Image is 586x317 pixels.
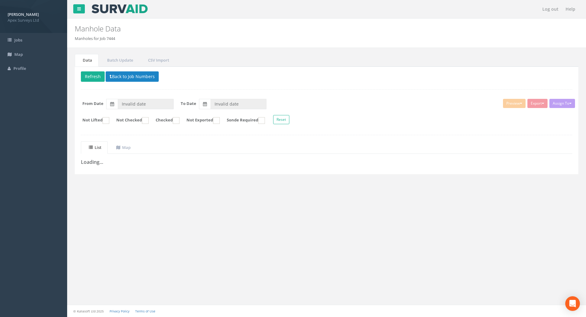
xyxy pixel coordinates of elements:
[75,36,115,41] li: Manholes for Job 7444
[118,99,174,109] input: From Date
[221,117,265,124] label: Sonde Required
[89,145,101,150] uib-tab-heading: List
[14,52,23,57] span: Map
[81,141,108,154] a: List
[81,71,105,82] button: Refresh
[75,25,493,33] h2: Manhole Data
[181,101,196,106] label: To Date
[76,117,109,124] label: Not Lifted
[8,10,60,23] a: [PERSON_NAME] Apex Surveys Ltd
[81,160,572,165] h3: Loading...
[99,54,139,67] a: Batch Update
[135,309,155,313] a: Terms of Use
[14,37,22,43] span: Jobs
[73,309,104,313] small: © Kullasoft Ltd 2025
[273,115,289,124] button: Reset
[140,54,175,67] a: CSV Import
[150,117,179,124] label: Checked
[110,117,149,124] label: Not Checked
[180,117,220,124] label: Not Exported
[75,54,99,67] a: Data
[527,99,548,108] button: Export
[110,309,129,313] a: Privacy Policy
[13,66,26,71] span: Profile
[82,101,103,106] label: From Date
[565,296,580,311] div: Open Intercom Messenger
[503,99,526,108] button: Preview
[116,145,131,150] uib-tab-heading: Map
[106,71,159,82] button: Back to Job Numbers
[8,12,39,17] strong: [PERSON_NAME]
[211,99,266,109] input: To Date
[549,99,575,108] button: Assign To
[8,17,60,23] span: Apex Surveys Ltd
[108,141,137,154] a: Map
